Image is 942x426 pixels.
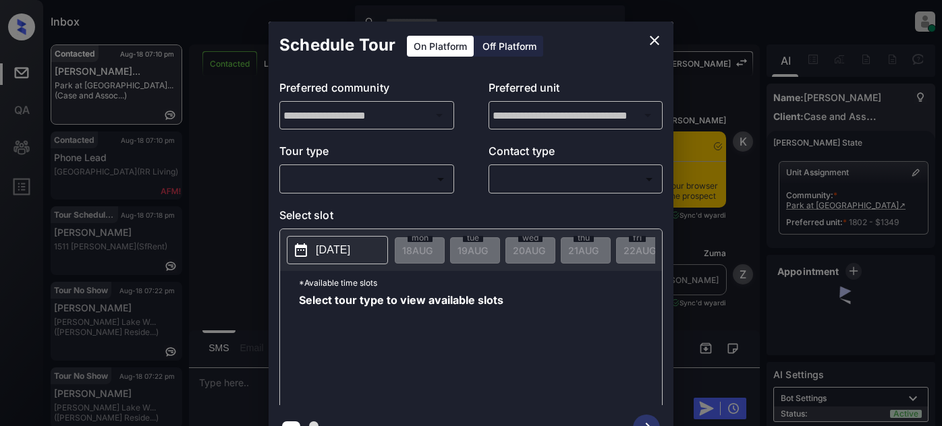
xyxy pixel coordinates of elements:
p: Tour type [279,143,454,164]
p: Contact type [489,143,663,164]
button: [DATE] [287,236,388,264]
p: Select slot [279,207,663,229]
p: Preferred unit [489,80,663,101]
div: On Platform [407,36,474,57]
button: close [641,27,668,54]
span: Select tour type to view available slots [299,295,503,402]
p: [DATE] [316,242,350,258]
div: Off Platform [476,36,543,57]
p: *Available time slots [299,271,662,295]
h2: Schedule Tour [269,22,406,69]
p: Preferred community [279,80,454,101]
